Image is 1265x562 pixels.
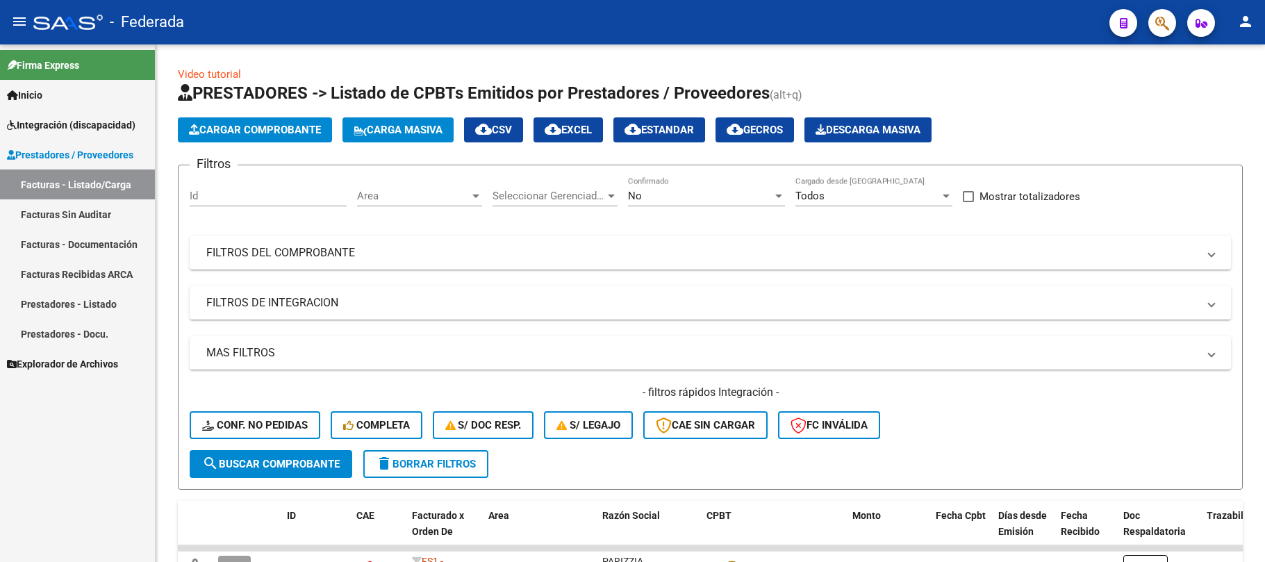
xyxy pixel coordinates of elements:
[534,117,603,142] button: EXCEL
[1218,515,1251,548] iframe: Intercom live chat
[412,510,464,537] span: Facturado x Orden De
[1123,510,1186,537] span: Doc Respaldatoria
[602,510,660,521] span: Razón Social
[1055,501,1118,562] datatable-header-cell: Fecha Recibido
[287,510,296,521] span: ID
[464,117,523,142] button: CSV
[342,117,454,142] button: Carga Masiva
[998,510,1047,537] span: Días desde Emisión
[816,124,920,136] span: Descarga Masiva
[206,245,1198,261] mat-panel-title: FILTROS DEL COMPROBANTE
[110,7,184,38] span: - Federada
[993,501,1055,562] datatable-header-cell: Días desde Emisión
[343,419,410,431] span: Completa
[795,190,825,202] span: Todos
[202,455,219,472] mat-icon: search
[178,68,241,81] a: Video tutorial
[791,419,868,431] span: FC Inválida
[189,124,321,136] span: Cargar Comprobante
[331,411,422,439] button: Completa
[190,236,1231,270] mat-expansion-panel-header: FILTROS DEL COMPROBANTE
[376,458,476,470] span: Borrar Filtros
[852,510,881,521] span: Monto
[930,501,993,562] datatable-header-cell: Fecha Cpbt
[354,124,443,136] span: Carga Masiva
[1118,501,1201,562] datatable-header-cell: Doc Respaldatoria
[406,501,483,562] datatable-header-cell: Facturado x Orden De
[202,458,340,470] span: Buscar Comprobante
[545,121,561,138] mat-icon: cloud_download
[190,385,1231,400] h4: - filtros rápidos Integración -
[488,510,509,521] span: Area
[643,411,768,439] button: CAE SIN CARGAR
[190,286,1231,320] mat-expansion-panel-header: FILTROS DE INTEGRACION
[706,510,731,521] span: CPBT
[190,154,238,174] h3: Filtros
[475,124,512,136] span: CSV
[351,501,406,562] datatable-header-cell: CAE
[1061,510,1100,537] span: Fecha Recibido
[7,147,133,163] span: Prestadores / Proveedores
[206,345,1198,361] mat-panel-title: MAS FILTROS
[281,501,351,562] datatable-header-cell: ID
[556,419,620,431] span: S/ legajo
[936,510,986,521] span: Fecha Cpbt
[597,501,701,562] datatable-header-cell: Razón Social
[979,188,1080,205] span: Mostrar totalizadores
[804,117,932,142] app-download-masive: Descarga masiva de comprobantes (adjuntos)
[7,88,42,103] span: Inicio
[7,117,135,133] span: Integración (discapacidad)
[847,501,930,562] datatable-header-cell: Monto
[178,83,770,103] span: PRESTADORES -> Listado de CPBTs Emitidos por Prestadores / Proveedores
[376,455,392,472] mat-icon: delete
[190,411,320,439] button: Conf. no pedidas
[190,450,352,478] button: Buscar Comprobante
[716,117,794,142] button: Gecros
[1207,510,1263,521] span: Trazabilidad
[770,88,802,101] span: (alt+q)
[1237,13,1254,30] mat-icon: person
[445,419,522,431] span: S/ Doc Resp.
[7,58,79,73] span: Firma Express
[356,510,374,521] span: CAE
[202,419,308,431] span: Conf. no pedidas
[544,411,633,439] button: S/ legajo
[433,411,534,439] button: S/ Doc Resp.
[656,419,755,431] span: CAE SIN CARGAR
[363,450,488,478] button: Borrar Filtros
[475,121,492,138] mat-icon: cloud_download
[178,117,332,142] button: Cargar Comprobante
[778,411,880,439] button: FC Inválida
[625,124,694,136] span: Estandar
[11,13,28,30] mat-icon: menu
[804,117,932,142] button: Descarga Masiva
[190,336,1231,370] mat-expansion-panel-header: MAS FILTROS
[628,190,642,202] span: No
[483,501,577,562] datatable-header-cell: Area
[727,121,743,138] mat-icon: cloud_download
[357,190,470,202] span: Area
[625,121,641,138] mat-icon: cloud_download
[206,295,1198,311] mat-panel-title: FILTROS DE INTEGRACION
[613,117,705,142] button: Estandar
[545,124,592,136] span: EXCEL
[7,356,118,372] span: Explorador de Archivos
[701,501,847,562] datatable-header-cell: CPBT
[727,124,783,136] span: Gecros
[493,190,605,202] span: Seleccionar Gerenciador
